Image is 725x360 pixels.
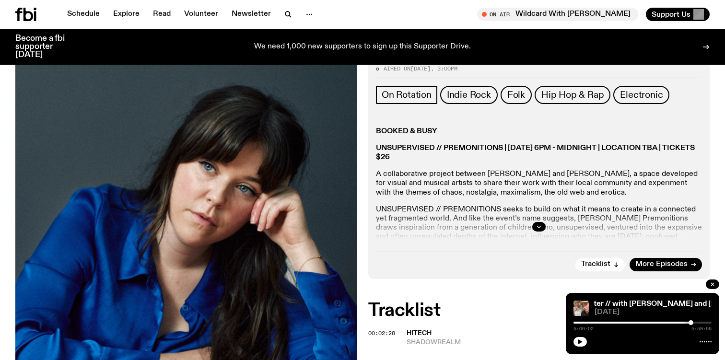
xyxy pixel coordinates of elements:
p: A collaborative project between [PERSON_NAME] and [PERSON_NAME], a space developed for visual and... [376,170,702,197]
span: Tracklist [581,261,610,268]
span: SHADOWREALM [407,338,710,347]
a: Electronic [613,86,669,104]
a: More Episodes [630,258,702,271]
strong: UNSUPERVISED // PREMONITIONS | [DATE] 6PM - MIDNIGHT | LOCATION TBA | TICKETS $26 [376,144,695,161]
span: HiTech [407,330,432,337]
a: Read [147,8,176,21]
span: [DATE] [595,309,712,316]
a: Folk [501,86,532,104]
span: , 3:00pm [431,65,457,72]
p: UNSUPERVISED // PREMONITIONS seeks to build on what it means to create in a connected yet fragmen... [376,205,702,251]
button: On AirWildcard With [PERSON_NAME] [477,8,638,21]
a: Explore [107,8,145,21]
a: Newsletter [226,8,277,21]
h3: Become a fbi supporter [DATE] [15,35,77,59]
span: [DATE] [410,65,431,72]
span: Indie Rock [447,90,491,100]
span: 5:59:55 [691,326,712,331]
img: Two girls take a selfie. Girl on the right wears a baseball cap and wearing a black hoodie. Girl ... [573,301,589,316]
strong: BOOKED & BUSY [376,128,437,135]
a: Indie Rock [440,86,498,104]
button: Tracklist [575,258,625,271]
span: More Episodes [635,261,688,268]
a: On Rotation [376,86,437,104]
button: Support Us [646,8,710,21]
a: Schedule [61,8,105,21]
span: Aired on [384,65,410,72]
span: 00:02:28 [368,329,395,337]
span: On Rotation [382,90,432,100]
a: Volunteer [178,8,224,21]
p: We need 1,000 new supporters to sign up this Supporter Drive. [254,43,471,51]
button: 00:02:28 [368,331,395,336]
a: Hip Hop & Rap [535,86,610,104]
h2: Tracklist [368,302,710,319]
span: Support Us [652,10,690,19]
span: 5:06:02 [573,326,594,331]
span: Folk [507,90,525,100]
span: Hip Hop & Rap [541,90,604,100]
span: Electronic [620,90,663,100]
